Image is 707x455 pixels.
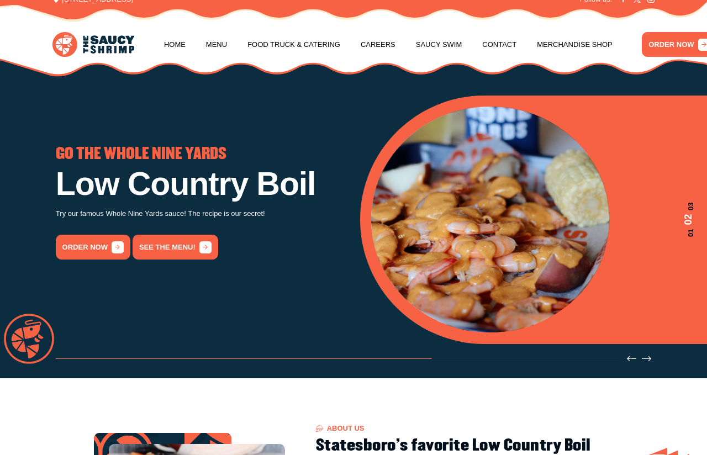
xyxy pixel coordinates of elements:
a: See the menu! [133,235,218,260]
img: Banner Image [371,107,609,333]
a: Food Truck & Catering [247,24,340,66]
a: Careers [361,24,395,66]
a: order now [56,235,130,260]
button: Previous slide [627,354,636,363]
h1: Sizzling Savory Seafood [347,167,638,232]
h1: Low Country Boil [56,167,347,200]
span: About US [316,425,365,432]
span: LOW COUNTRY BOIL [347,147,471,162]
p: Come and try a taste of Statesboro's oldest Low Country Boil restaurant! [347,240,638,253]
span: GO THE WHOLE NINE YARDS [56,147,226,162]
p: Try our famous Whole Nine Yards sauce! The recipe is our secret! [56,208,347,220]
a: Saucy Swim [416,24,462,66]
div: 2 / 3 [56,147,347,260]
span: 01 [681,229,696,237]
a: Home [164,24,186,66]
a: Merchandise Shop [537,24,613,66]
button: Next slide [642,354,651,363]
span: 03 [681,202,696,210]
a: Menu [206,24,227,66]
span: 02 [681,214,696,225]
a: order now [347,267,421,292]
img: logo [52,32,134,57]
a: Contact [482,24,516,66]
h2: Statesboro's favorite Low Country Boil [316,437,613,454]
div: 3 / 3 [347,147,638,293]
div: 2 / 3 [371,107,696,333]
